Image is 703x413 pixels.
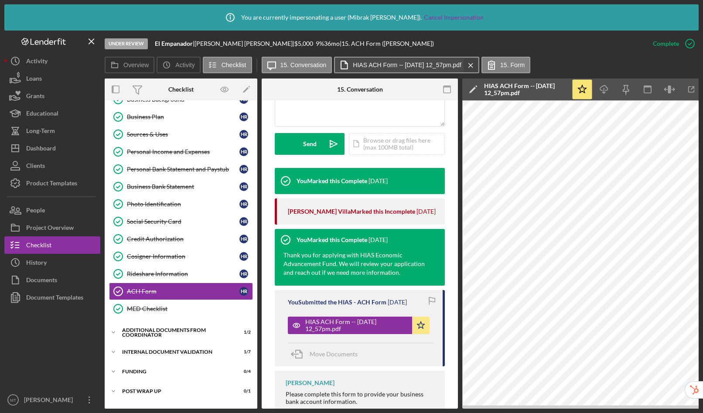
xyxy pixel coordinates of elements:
[288,208,415,215] div: [PERSON_NAME] Villa Marked this Incomplete
[26,236,51,256] div: Checklist
[122,328,229,338] div: Additional Documents from Coordinator
[324,40,340,47] div: 36 mo
[127,253,239,260] div: Cosigner Information
[127,113,239,120] div: Business Plan
[203,57,252,73] button: Checklist
[122,369,229,374] div: Funding
[26,70,42,89] div: Loans
[262,57,332,73] button: 15. Conversation
[109,283,253,300] a: ACH FormHR
[303,133,317,155] div: Send
[127,236,239,242] div: Credit Authorization
[4,122,100,140] button: Long-Term
[4,105,100,122] button: Educational
[4,236,100,254] a: Checklist
[26,271,57,291] div: Documents
[239,182,248,191] div: H R
[157,57,200,73] button: Activity
[127,131,239,138] div: Sources & Uses
[10,398,16,403] text: MT
[4,174,100,192] button: Product Templates
[26,140,56,159] div: Dashboard
[155,40,195,47] div: |
[109,178,253,195] a: Business Bank StatementHR
[4,140,100,157] button: Dashboard
[424,14,484,21] a: Cancel Impersonation
[334,57,479,73] button: HIAS ACH Form -- [DATE] 12_57pm.pdf
[195,40,294,47] div: [PERSON_NAME] [PERSON_NAME] |
[22,391,78,411] div: [PERSON_NAME]
[4,70,100,87] a: Loans
[239,147,248,156] div: H R
[310,350,358,358] span: Move Documents
[127,305,253,312] div: MED Checklist
[26,87,44,107] div: Grants
[239,235,248,243] div: H R
[4,87,100,105] button: Grants
[500,61,525,68] label: 15. Form
[222,61,246,68] label: Checklist
[109,300,253,317] a: MED Checklist
[122,389,229,394] div: Post Wrap Up
[416,208,436,215] time: 2025-08-15 14:51
[127,148,239,155] div: Personal Income and Expenses
[235,369,251,374] div: 0 / 4
[219,7,484,28] div: You are currently impersonating a user ( Mibrak [PERSON_NAME] ).
[239,113,248,121] div: H R
[127,183,239,190] div: Business Bank Statement
[109,108,253,126] a: Business PlanHR
[109,265,253,283] a: Rideshare InformationHR
[388,299,407,306] time: 2025-04-02 16:58
[26,174,77,194] div: Product Templates
[127,270,239,277] div: Rideshare Information
[235,349,251,355] div: 1 / 7
[239,200,248,208] div: H R
[644,35,699,52] button: Complete
[4,271,100,289] a: Documents
[235,389,251,394] div: 0 / 1
[275,133,345,155] button: Send
[26,105,58,124] div: Educational
[4,157,100,174] button: Clients
[127,201,239,208] div: Photo Identification
[26,289,83,308] div: Document Templates
[369,177,388,184] time: 2025-08-23 02:27
[109,230,253,248] a: Credit AuthorizationHR
[283,251,427,277] div: Thank you for applying with HIAS Economic Advancement Fund. We will review your application and r...
[4,52,100,70] button: Activity
[4,289,100,306] a: Document Templates
[481,57,530,73] button: 15. Form
[297,236,367,243] div: You Marked this Complete
[288,317,430,334] button: HIAS ACH Form -- [DATE] 12_57pm.pdf
[109,248,253,265] a: Cosigner InformationHR
[4,391,100,409] button: MT[PERSON_NAME]
[4,254,100,271] a: History
[305,318,408,332] div: HIAS ACH Form -- [DATE] 12_57pm.pdf
[239,270,248,278] div: H R
[4,201,100,219] button: People
[239,217,248,226] div: H R
[239,252,248,261] div: H R
[239,165,248,174] div: H R
[105,57,154,73] button: Overview
[26,219,74,239] div: Project Overview
[316,40,324,47] div: 9 %
[340,40,434,47] div: | 15. ACH Form ([PERSON_NAME])
[286,379,334,386] div: [PERSON_NAME]
[280,61,327,68] label: 15. Conversation
[294,40,313,47] span: $5,000
[127,166,239,173] div: Personal Bank Statement and Paystub
[235,330,251,335] div: 1 / 2
[239,130,248,139] div: H R
[297,177,367,184] div: You Marked this Complete
[123,61,149,68] label: Overview
[369,236,388,243] time: 2025-04-02 17:05
[26,52,48,72] div: Activity
[239,287,248,296] div: H R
